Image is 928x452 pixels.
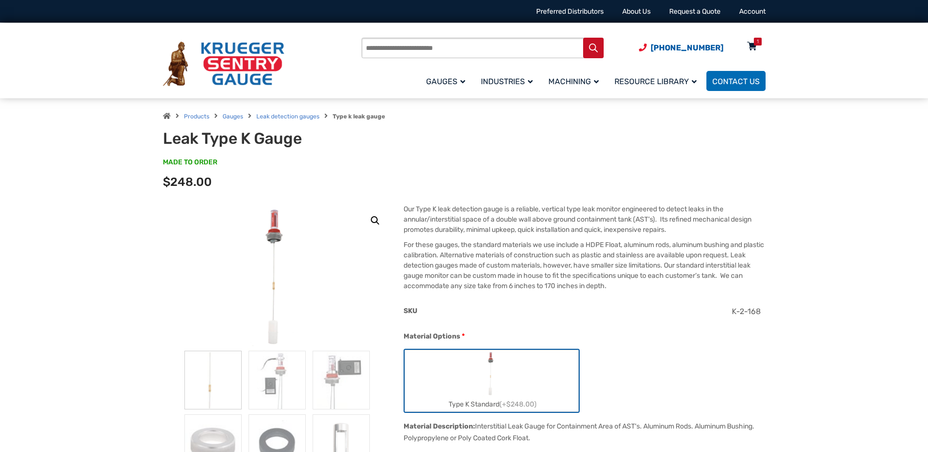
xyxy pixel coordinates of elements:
[475,69,543,92] a: Industries
[405,397,578,411] div: Type K Standard
[706,71,766,91] a: Contact Us
[404,204,765,235] p: Our Type K leak detection gauge is a reliable, vertical type leak monitor engineered to detect le...
[404,422,475,430] span: Material Description:
[163,129,404,148] h1: Leak Type K Gauge
[333,113,385,120] strong: Type k leak gauge
[732,307,761,316] span: K-2-168
[669,7,721,16] a: Request a Quote
[426,77,465,86] span: Gauges
[256,113,319,120] a: Leak detection gauges
[614,77,697,86] span: Resource Library
[712,77,760,86] span: Contact Us
[247,204,307,351] img: Leak Detection Gauge
[481,77,533,86] span: Industries
[543,69,609,92] a: Machining
[622,7,651,16] a: About Us
[404,240,765,291] p: For these gauges, the standard materials we use include a HDPE Float, aluminum rods, aluminum bus...
[651,43,724,52] span: [PHONE_NUMBER]
[163,175,212,189] span: $248.00
[548,77,599,86] span: Machining
[163,158,217,167] span: MADE TO ORDER
[184,113,209,120] a: Products
[405,350,578,411] label: Type K Standard
[223,113,243,120] a: Gauges
[313,351,370,409] img: Leak Type K Gauge - Image 3
[404,422,754,442] div: Interstitial Leak Gauge for Containment Area of AST's. Aluminum Rods. Aluminum Bushing. Polypropy...
[249,351,306,409] img: Leak Type K Gauge - Image 2
[404,307,417,315] span: SKU
[482,350,501,397] img: Leak Detection Gauge
[757,38,759,45] div: 1
[462,331,465,341] abbr: required
[499,400,537,408] span: (+$248.00)
[609,69,706,92] a: Resource Library
[404,332,460,340] span: Material Options
[420,69,475,92] a: Gauges
[536,7,604,16] a: Preferred Distributors
[184,351,242,409] img: Leak Detection Gauge
[163,42,284,87] img: Krueger Sentry Gauge
[639,42,724,54] a: Phone Number (920) 434-8860
[366,212,384,229] a: View full-screen image gallery
[739,7,766,16] a: Account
